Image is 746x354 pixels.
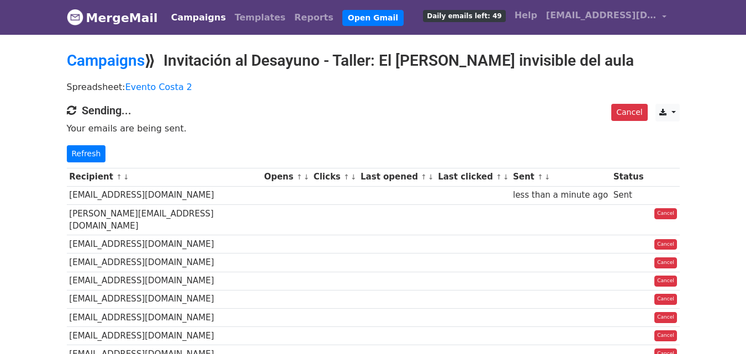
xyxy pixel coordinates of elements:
a: MergeMail [67,6,158,29]
span: [EMAIL_ADDRESS][DOMAIN_NAME] [546,9,657,22]
td: [EMAIL_ADDRESS][DOMAIN_NAME] [67,272,262,290]
a: Cancel [611,104,647,121]
a: ↑ [343,173,350,181]
td: [EMAIL_ADDRESS][DOMAIN_NAME] [67,186,262,204]
div: less than a minute ago [513,189,608,202]
a: Cancel [654,312,677,323]
td: [EMAIL_ADDRESS][DOMAIN_NAME] [67,308,262,326]
a: Cancel [654,294,677,305]
a: ↑ [297,173,303,181]
td: [EMAIL_ADDRESS][DOMAIN_NAME] [67,253,262,272]
th: Last opened [358,168,435,186]
span: Daily emails left: 49 [423,10,505,22]
a: ↓ [428,173,434,181]
td: [EMAIL_ADDRESS][DOMAIN_NAME] [67,290,262,308]
h2: ⟫ Invitación al Desayuno - Taller: El [PERSON_NAME] invisible del aula [67,51,680,70]
th: Status [611,168,646,186]
td: Sent [611,186,646,204]
a: Campaigns [67,51,145,70]
a: Templates [230,7,290,29]
a: ↓ [351,173,357,181]
a: ↑ [496,173,502,181]
a: ↓ [303,173,309,181]
th: Opens [261,168,311,186]
a: Open Gmail [342,10,404,26]
p: Spreadsheet: [67,81,680,93]
a: Evento Costa 2 [125,82,192,92]
a: Daily emails left: 49 [419,4,510,27]
a: Help [510,4,542,27]
a: Cancel [654,208,677,219]
a: ↑ [537,173,543,181]
a: ↓ [503,173,509,181]
a: Campaigns [167,7,230,29]
a: ↑ [421,173,427,181]
a: ↑ [116,173,122,181]
h4: Sending... [67,104,680,117]
td: [EMAIL_ADDRESS][DOMAIN_NAME] [67,326,262,345]
a: Refresh [67,145,106,162]
th: Clicks [311,168,358,186]
a: Reports [290,7,338,29]
a: Cancel [654,257,677,268]
td: [EMAIL_ADDRESS][DOMAIN_NAME] [67,235,262,253]
img: MergeMail logo [67,9,83,25]
a: Cancel [654,330,677,341]
a: Cancel [654,239,677,250]
td: [PERSON_NAME][EMAIL_ADDRESS][DOMAIN_NAME] [67,204,262,235]
a: ↓ [123,173,129,181]
th: Sent [510,168,611,186]
th: Recipient [67,168,262,186]
p: Your emails are being sent. [67,123,680,134]
a: ↓ [544,173,551,181]
a: [EMAIL_ADDRESS][DOMAIN_NAME] [542,4,671,30]
th: Last clicked [435,168,510,186]
a: Cancel [654,276,677,287]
